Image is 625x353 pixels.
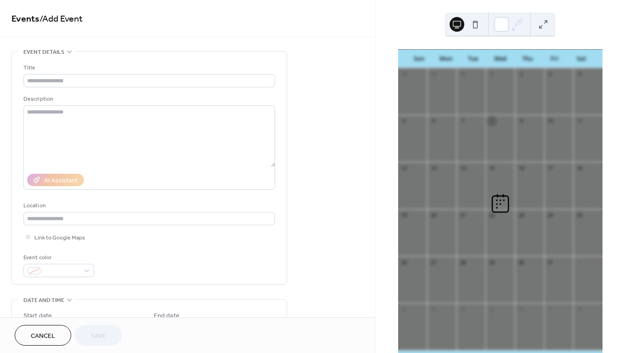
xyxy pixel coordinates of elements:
div: 5 [401,118,408,125]
div: 18 [576,165,583,171]
div: 28 [459,259,466,266]
div: 29 [430,71,437,78]
div: 4 [576,71,583,78]
div: 4 [459,306,466,313]
div: 22 [488,212,495,219]
span: Link to Google Maps [34,233,85,243]
div: 25 [576,212,583,219]
div: 6 [518,306,524,313]
div: 6 [430,118,437,125]
div: 1 [488,71,495,78]
div: 16 [518,165,524,171]
div: 14 [459,165,466,171]
div: 30 [459,71,466,78]
span: Date and time [23,296,64,305]
span: / Add Event [39,10,83,28]
div: Event color [23,253,92,262]
div: 26 [401,259,408,266]
div: 30 [518,259,524,266]
div: 23 [518,212,524,219]
div: 5 [488,306,495,313]
div: 8 [576,306,583,313]
div: 17 [547,165,554,171]
div: 24 [547,212,554,219]
div: Tue [460,50,487,68]
div: 2 [518,71,524,78]
div: 3 [547,71,554,78]
div: 12 [401,165,408,171]
div: Thu [514,50,541,68]
div: Start date [23,311,52,321]
div: 21 [459,212,466,219]
div: Fri [541,50,568,68]
div: End date [154,311,180,321]
div: 10 [547,118,554,125]
div: Mon [433,50,460,68]
div: Sun [405,50,433,68]
div: Sat [568,50,595,68]
div: 2 [401,306,408,313]
div: 11 [576,118,583,125]
div: 9 [518,118,524,125]
span: Event details [23,47,64,57]
div: Title [23,63,273,73]
div: 20 [430,212,437,219]
div: 3 [430,306,437,313]
div: 31 [547,259,554,266]
div: 7 [459,118,466,125]
div: Description [23,94,273,104]
div: 1 [576,259,583,266]
div: 28 [401,71,408,78]
a: Events [11,10,39,28]
div: 13 [430,165,437,171]
div: 27 [430,259,437,266]
button: Cancel [15,325,71,346]
div: 7 [547,306,554,313]
div: Location [23,201,273,211]
div: 15 [488,165,495,171]
span: Cancel [31,331,55,341]
div: 29 [488,259,495,266]
div: 19 [401,212,408,219]
div: 8 [488,118,495,125]
div: Wed [487,50,514,68]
